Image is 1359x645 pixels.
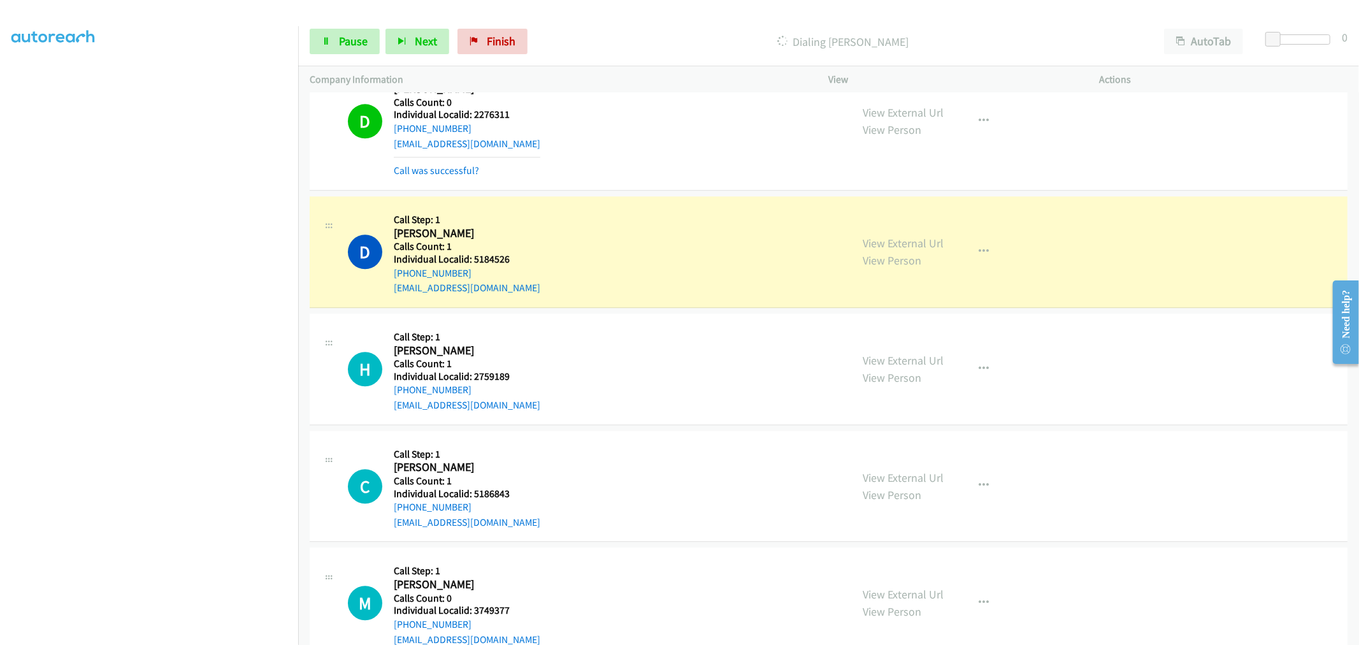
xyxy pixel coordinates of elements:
a: View Person [863,604,922,619]
a: [PHONE_NUMBER] [394,267,471,279]
div: The call is yet to be attempted [348,586,382,620]
h5: Individual Localid: 3749377 [394,604,540,617]
button: AutoTab [1164,29,1243,54]
a: [EMAIL_ADDRESS][DOMAIN_NAME] [394,282,540,294]
h5: Calls Count: 1 [394,240,540,253]
h5: Call Step: 1 [394,331,540,344]
button: Next [385,29,449,54]
p: Company Information [310,72,806,87]
h5: Calls Count: 0 [394,96,540,109]
a: [PHONE_NUMBER] [394,618,471,630]
div: The call is yet to be attempted [348,352,382,386]
h5: Calls Count: 1 [394,358,540,370]
span: Pause [339,34,368,48]
a: Pause [310,29,380,54]
h5: Call Step: 1 [394,565,540,577]
h1: D [348,104,382,138]
a: View Person [863,488,922,502]
h1: H [348,352,382,386]
p: View [829,72,1077,87]
a: View External Url [863,236,944,250]
iframe: Resource Center [1323,272,1359,373]
a: View External Url [863,353,944,368]
span: Finish [487,34,515,48]
h1: M [348,586,382,620]
h5: Individual Localid: 5184526 [394,253,540,266]
h2: [PERSON_NAME] [394,460,532,475]
p: Dialing [PERSON_NAME] [545,33,1141,50]
div: The call is yet to be attempted [348,469,382,504]
h5: Calls Count: 1 [394,475,540,488]
a: Call was successful? [394,164,479,177]
h2: [PERSON_NAME] [394,344,532,358]
h5: Individual Localid: 2759189 [394,370,540,383]
span: Next [415,34,437,48]
a: [EMAIL_ADDRESS][DOMAIN_NAME] [394,138,540,150]
h1: C [348,469,382,504]
a: [PHONE_NUMBER] [394,501,471,513]
h2: [PERSON_NAME] [394,226,532,241]
a: View External Url [863,105,944,120]
h5: Individual Localid: 5186843 [394,488,540,500]
h5: Individual Localid: 2276311 [394,108,540,121]
a: [PHONE_NUMBER] [394,384,471,396]
a: View Person [863,370,922,385]
h2: [PERSON_NAME] [394,577,532,592]
a: View External Url [863,470,944,485]
h5: Call Step: 1 [394,448,540,461]
h5: Call Step: 1 [394,214,540,226]
a: View External Url [863,587,944,602]
p: Actions [1100,72,1348,87]
h1: D [348,235,382,269]
iframe: Dialpad [11,38,298,643]
a: Finish [457,29,528,54]
a: View Person [863,253,922,268]
a: [PHONE_NUMBER] [394,122,471,134]
a: [EMAIL_ADDRESS][DOMAIN_NAME] [394,516,540,528]
div: Delay between calls (in seconds) [1272,34,1330,45]
div: 0 [1342,29,1348,46]
a: View Person [863,122,922,137]
h5: Calls Count: 0 [394,592,540,605]
a: [EMAIL_ADDRESS][DOMAIN_NAME] [394,399,540,411]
